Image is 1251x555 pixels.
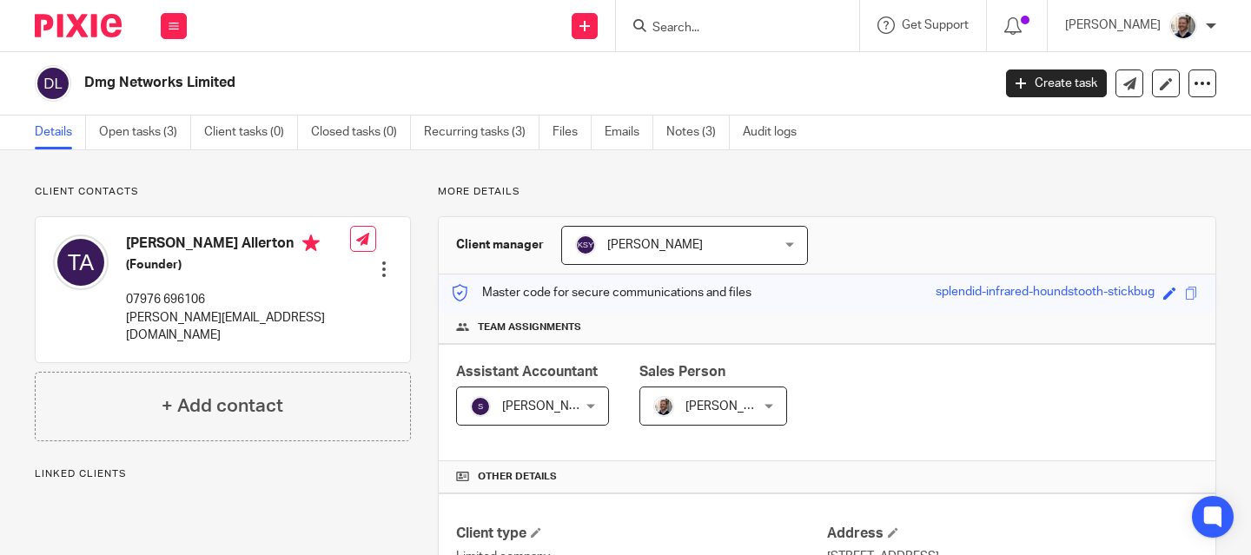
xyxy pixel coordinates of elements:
[607,239,703,251] span: [PERSON_NAME]
[424,116,539,149] a: Recurring tasks (3)
[1065,17,1161,34] p: [PERSON_NAME]
[126,309,350,345] p: [PERSON_NAME][EMAIL_ADDRESS][DOMAIN_NAME]
[84,74,801,92] h2: Dmg Networks Limited
[35,116,86,149] a: Details
[936,283,1155,303] div: splendid-infrared-houndstooth-stickbug
[685,400,781,413] span: [PERSON_NAME]
[553,116,592,149] a: Files
[1169,12,1197,40] img: Matt%20Circle.png
[99,116,191,149] a: Open tasks (3)
[605,116,653,149] a: Emails
[35,467,411,481] p: Linked clients
[452,284,751,301] p: Master code for secure communications and files
[126,256,350,274] h5: (Founder)
[666,116,730,149] a: Notes (3)
[35,65,71,102] img: svg%3E
[502,400,608,413] span: [PERSON_NAME] S
[639,365,725,379] span: Sales Person
[35,185,411,199] p: Client contacts
[311,116,411,149] a: Closed tasks (0)
[35,14,122,37] img: Pixie
[438,185,1216,199] p: More details
[575,235,596,255] img: svg%3E
[478,320,581,334] span: Team assignments
[302,235,320,252] i: Primary
[1006,69,1107,97] a: Create task
[478,470,557,484] span: Other details
[902,19,969,31] span: Get Support
[162,393,283,420] h4: + Add contact
[827,525,1198,543] h4: Address
[456,525,827,543] h4: Client type
[456,365,598,379] span: Assistant Accountant
[204,116,298,149] a: Client tasks (0)
[126,291,350,308] p: 07976 696106
[53,235,109,290] img: svg%3E
[743,116,810,149] a: Audit logs
[470,396,491,417] img: svg%3E
[126,235,350,256] h4: [PERSON_NAME] Allerton
[456,236,544,254] h3: Client manager
[653,396,674,417] img: Matt%20Circle.png
[651,21,807,36] input: Search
